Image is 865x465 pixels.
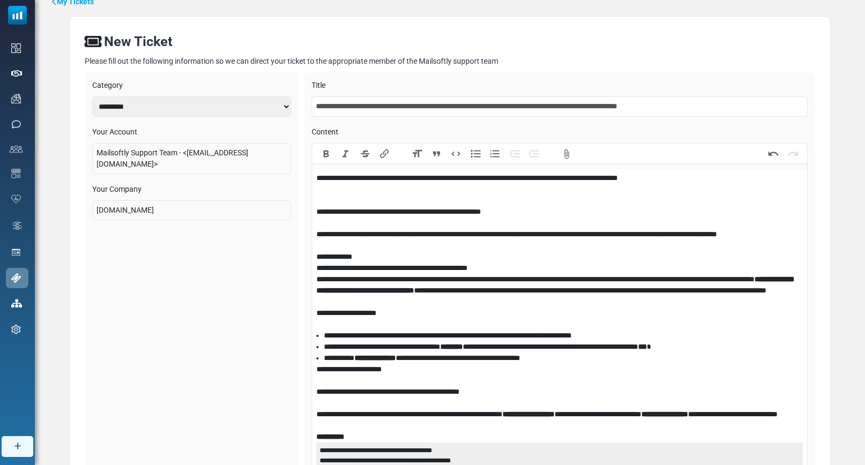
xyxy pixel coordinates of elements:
[104,32,173,52] div: New Ticket
[764,148,783,160] button: Undo
[11,325,21,334] img: settings-icon.svg
[92,126,291,138] label: Your Account
[10,145,23,153] img: contacts-icon.svg
[375,148,394,160] button: Link
[557,148,576,160] button: Attach Files
[485,148,505,160] button: Numbers
[92,143,291,174] div: Mailsoftly Support Team - < [EMAIL_ADDRESS][DOMAIN_NAME] >
[11,273,21,283] img: support-icon-active.svg
[783,148,803,160] button: Redo
[92,80,291,91] label: Category
[505,148,524,160] button: Decrease Level
[355,148,374,160] button: Strikethrough
[524,148,544,160] button: Increase Level
[11,220,23,232] img: workflow.svg
[11,94,21,103] img: campaigns-icon.png
[11,169,21,178] img: email-templates-icon.svg
[427,148,446,160] button: Quote
[446,148,465,160] button: Code
[312,80,808,91] label: Title
[407,148,426,160] button: Heading
[11,247,21,257] img: landing_pages.svg
[11,43,21,53] img: dashboard-icon.svg
[85,56,498,67] div: Please fill out the following information so we can direct your ticket to the appropriate member ...
[336,148,355,160] button: Italic
[11,194,21,203] img: domain-health-icon.svg
[11,119,21,129] img: sms-icon.png
[8,6,27,25] img: mailsoftly_icon_blue_white.svg
[466,148,485,160] button: Bullets
[92,184,291,195] label: Your Company
[312,126,808,138] label: Content
[316,148,336,160] button: Bold
[92,200,291,220] div: [DOMAIN_NAME]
